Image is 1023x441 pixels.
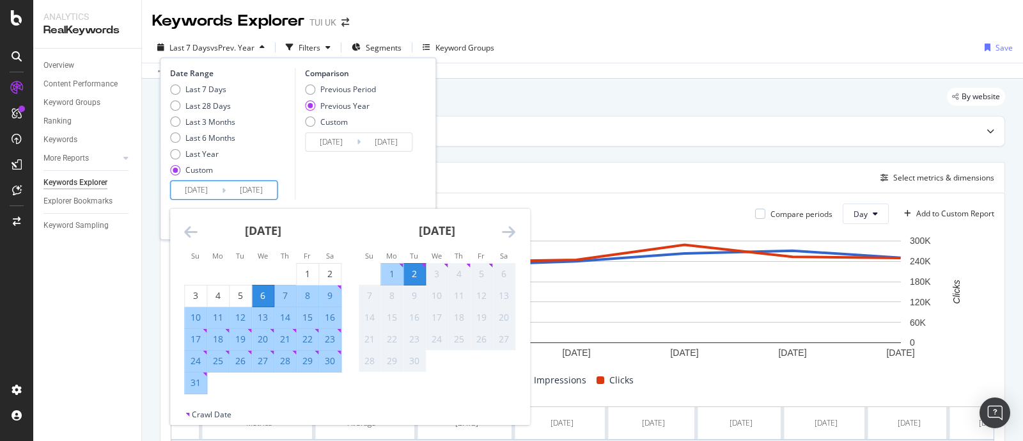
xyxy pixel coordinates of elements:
[426,285,448,307] td: Not available. Wednesday, September 10, 2025
[43,133,132,147] a: Keywords
[341,18,349,27] div: arrow-right-arrow-left
[418,37,499,58] button: Keyword Groups
[493,263,515,285] td: Not available. Saturday, September 6, 2025
[916,210,994,218] div: Add to Custom Report
[230,307,252,328] td: Selected. Tuesday, August 12, 2025
[381,285,403,307] td: Not available. Monday, September 8, 2025
[448,289,470,302] div: 11
[910,277,931,287] text: 180K
[910,256,931,266] text: 240K
[230,289,251,302] div: 5
[230,311,251,324] div: 12
[471,328,493,350] td: Not available. Friday, September 26, 2025
[185,355,207,367] div: 24
[493,268,515,280] div: 6
[43,219,132,232] a: Keyword Sampling
[319,311,341,324] div: 16
[471,289,492,302] div: 12
[297,289,318,302] div: 8
[898,417,921,429] div: [DATE]
[893,172,994,183] div: Select metrics & dimensions
[185,311,207,324] div: 10
[274,307,297,328] td: Selected. Thursday, August 14, 2025
[43,133,77,147] div: Keywords
[252,328,274,350] td: Selected. Wednesday, August 20, 2025
[43,77,118,91] div: Content Performance
[43,96,132,109] a: Keyword Groups
[551,417,574,429] div: [DATE]
[478,251,485,261] small: Fr
[43,176,132,189] a: Keywords Explorer
[320,84,376,95] div: Previous Period
[320,100,370,111] div: Previous Year
[426,333,448,346] div: 24
[410,251,418,261] small: Tu
[493,311,515,324] div: 20
[281,37,336,58] button: Filters
[419,223,455,238] strong: [DATE]
[426,307,448,328] td: Not available. Wednesday, September 17, 2025
[319,355,341,367] div: 30
[230,355,251,367] div: 26
[778,348,806,358] text: [DATE]
[471,307,493,328] td: Not available. Friday, September 19, 2025
[319,328,341,350] td: Selected. Saturday, August 23, 2025
[252,355,274,367] div: 27
[170,209,529,409] div: Calendar
[951,280,962,304] text: Clicks
[359,285,381,307] td: Not available. Sunday, September 7, 2025
[185,289,207,302] div: 3
[212,251,223,261] small: Mo
[207,307,230,328] td: Selected. Monday, August 11, 2025
[274,355,296,367] div: 28
[297,350,319,372] td: Selected. Friday, August 29, 2025
[381,263,403,285] td: Selected. Monday, September 1, 2025
[455,251,463,261] small: Th
[359,328,381,350] td: Not available. Sunday, September 21, 2025
[448,311,470,324] div: 18
[185,307,207,328] td: Selected. Sunday, August 10, 2025
[43,59,74,72] div: Overview
[43,115,72,128] div: Ranking
[192,409,231,420] div: Crawl Date
[169,42,210,53] span: Last 7 Days
[403,328,426,350] td: Not available. Tuesday, September 23, 2025
[448,263,471,285] td: Not available. Thursday, September 4, 2025
[386,251,397,261] small: Mo
[381,355,403,367] div: 29
[305,68,416,79] div: Comparison
[432,251,442,261] small: We
[43,152,120,165] a: More Reports
[381,328,403,350] td: Not available. Monday, September 22, 2025
[185,372,207,394] td: Selected. Sunday, August 31, 2025
[207,328,230,350] td: Selected. Monday, August 18, 2025
[996,42,1013,53] div: Save
[471,285,493,307] td: Not available. Friday, September 12, 2025
[403,311,425,324] div: 16
[305,116,376,127] div: Custom
[426,328,448,350] td: Not available. Wednesday, September 24, 2025
[252,333,274,346] div: 20
[320,116,348,127] div: Custom
[366,42,402,53] span: Segments
[171,181,222,199] input: Start Date
[403,263,426,285] td: Selected as end date. Tuesday, September 2, 2025
[426,289,448,302] div: 10
[493,289,515,302] div: 13
[274,328,297,350] td: Selected. Thursday, August 21, 2025
[152,10,304,32] div: Keywords Explorer
[502,224,515,240] div: Move forward to switch to the next month.
[230,350,252,372] td: Selected. Tuesday, August 26, 2025
[403,268,425,280] div: 2
[230,333,251,346] div: 19
[403,355,425,367] div: 30
[361,133,412,151] input: End Date
[170,84,235,95] div: Last 7 Days
[642,417,665,429] div: [DATE]
[471,333,492,346] div: 26
[493,307,515,328] td: Not available. Saturday, September 20, 2025
[297,355,318,367] div: 29
[43,195,132,208] a: Explorer Bookmarks
[226,181,277,199] input: End Date
[252,285,274,307] td: Selected as start date. Wednesday, August 6, 2025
